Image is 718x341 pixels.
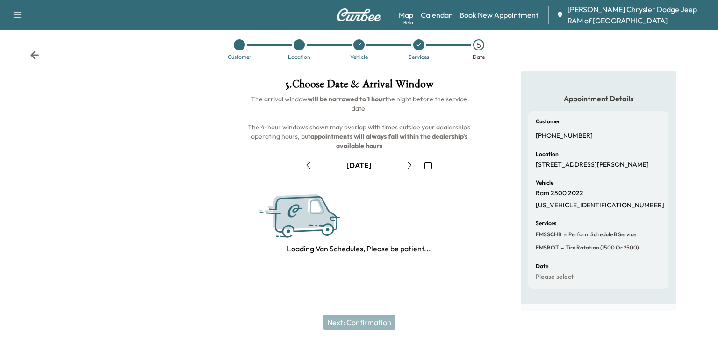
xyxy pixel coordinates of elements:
[536,151,559,157] h6: Location
[528,93,668,104] h5: Appointment Details
[409,54,429,60] div: Services
[288,54,310,60] div: Location
[536,244,559,251] span: FMSROT
[403,19,413,26] div: Beta
[536,263,548,269] h6: Date
[536,161,649,169] p: [STREET_ADDRESS][PERSON_NAME]
[399,9,413,21] a: MapBeta
[460,9,538,21] a: Book New Appointment
[536,201,664,210] p: [US_VEHICLE_IDENTIFICATION_NUMBER]
[473,54,485,60] div: Date
[30,50,39,60] div: Back
[473,39,484,50] div: 5
[247,78,471,94] h1: 5 . Choose Date & Arrival Window
[308,95,385,103] b: will be narrowed to 1 hour
[421,9,452,21] a: Calendar
[562,230,567,239] span: -
[346,160,372,170] div: [DATE]
[536,180,553,185] h6: Vehicle
[536,231,562,238] span: FMSSCHB
[567,231,636,238] span: Perform Schedule B Service
[559,243,564,252] span: -
[255,188,369,247] img: Curbee Service.svg
[564,244,639,251] span: Tire Rotation (1500 or 2500)
[536,119,560,124] h6: Customer
[567,4,711,26] span: [PERSON_NAME] Chrysler Dodge Jeep RAM of [GEOGRAPHIC_DATA]
[536,189,583,198] p: Ram 2500 2022
[350,54,368,60] div: Vehicle
[536,132,593,140] p: [PHONE_NUMBER]
[337,8,381,21] img: Curbee Logo
[536,220,556,226] h6: Services
[287,243,431,254] p: Loading Van Schedules, Please be patient...
[310,132,469,150] b: appointments will always fall within the dealership's available hours
[536,273,574,281] p: Please select
[248,95,472,150] span: The arrival window the night before the service date. The 4-hour windows shown may overlap with t...
[228,54,251,60] div: Customer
